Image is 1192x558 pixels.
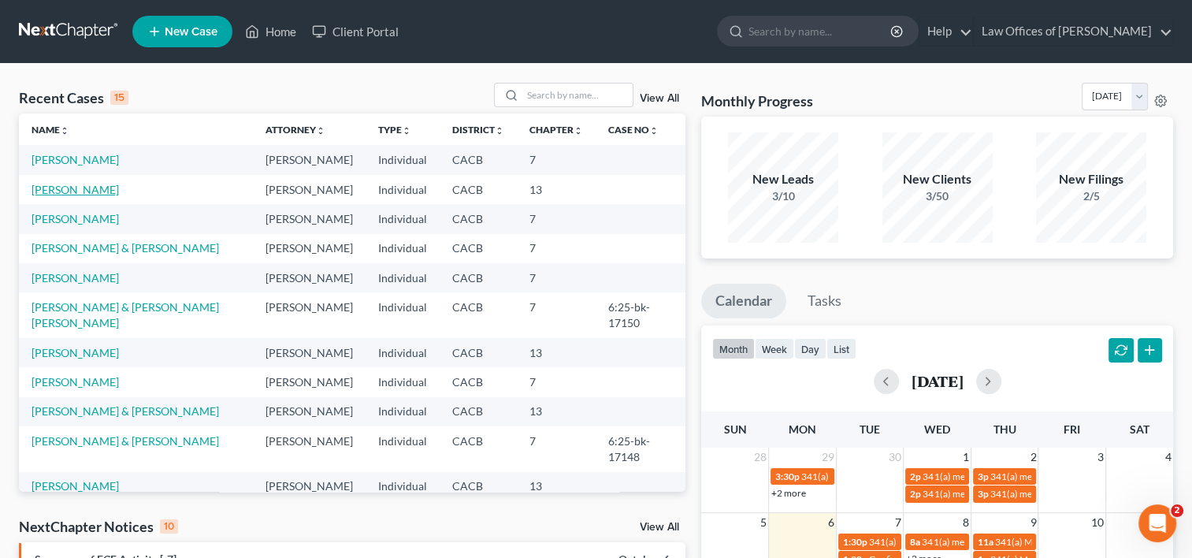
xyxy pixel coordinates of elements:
a: [PERSON_NAME] & [PERSON_NAME] [32,404,219,418]
a: View All [640,522,679,533]
span: Tue [860,422,880,436]
i: unfold_more [574,126,583,136]
span: 341(a) meeting [990,488,1053,500]
td: Individual [366,292,440,337]
td: Individual [366,397,440,426]
button: list [826,338,856,359]
a: Case Nounfold_more [608,124,659,136]
span: 10 [1090,513,1105,532]
td: 7 [517,426,596,471]
div: New Filings [1036,170,1146,188]
td: 13 [517,472,596,501]
td: CACB [440,367,517,396]
td: 7 [517,263,596,292]
span: Mon [789,422,816,436]
a: Tasks [793,284,856,318]
td: 7 [517,367,596,396]
div: New Clients [882,170,993,188]
button: day [794,338,826,359]
i: unfold_more [649,126,659,136]
div: Recent Cases [19,88,128,107]
a: [PERSON_NAME] [32,375,119,389]
a: [PERSON_NAME] [32,271,119,285]
td: Individual [366,234,440,263]
td: Individual [366,263,440,292]
div: 15 [110,91,128,105]
a: [PERSON_NAME] & [PERSON_NAME] [32,434,219,448]
span: 341(a) meeting [923,488,985,500]
td: [PERSON_NAME] [253,292,366,337]
td: Individual [366,204,440,233]
td: [PERSON_NAME] [253,426,366,471]
span: 3p [978,471,989,482]
a: Attorneyunfold_more [266,124,325,136]
span: 8a [910,536,920,548]
span: 341(a) meeting [922,536,984,548]
a: [PERSON_NAME] [32,479,119,493]
td: 7 [517,204,596,233]
span: 5 [759,513,768,532]
td: [PERSON_NAME] [253,263,366,292]
h3: Monthly Progress [701,91,813,110]
div: NextChapter Notices [19,517,178,536]
span: 29 [820,448,836,467]
a: [PERSON_NAME] [32,153,119,166]
td: [PERSON_NAME] [253,175,366,204]
i: unfold_more [495,126,504,136]
span: 11a [978,536,993,548]
span: Sat [1130,422,1149,436]
span: Fri [1064,422,1080,436]
td: 13 [517,397,596,426]
td: Individual [366,145,440,174]
div: 2/5 [1036,188,1146,204]
td: Individual [366,472,440,501]
a: [PERSON_NAME] [32,212,119,225]
td: 13 [517,338,596,367]
td: [PERSON_NAME] [253,472,366,501]
span: 3 [1096,448,1105,467]
span: 3:30p [775,471,800,482]
i: unfold_more [316,126,325,136]
a: Districtunfold_more [452,124,504,136]
div: 3/50 [882,188,993,204]
a: Help [919,17,972,46]
td: Individual [366,175,440,204]
td: Individual [366,338,440,367]
button: month [712,338,755,359]
span: 341(a) meeting [990,471,1053,482]
td: [PERSON_NAME] [253,234,366,263]
a: Nameunfold_more [32,124,69,136]
td: CACB [440,145,517,174]
td: Individual [366,426,440,471]
td: [PERSON_NAME] [253,338,366,367]
td: CACB [440,204,517,233]
span: Thu [993,422,1016,436]
a: [PERSON_NAME] & [PERSON_NAME] [32,241,219,255]
input: Search by name... [748,17,893,46]
a: Client Portal [304,17,407,46]
a: Calendar [701,284,786,318]
span: 341(a) Meeting [869,536,932,548]
td: [PERSON_NAME] [253,204,366,233]
td: 7 [517,145,596,174]
span: Wed [924,422,950,436]
div: 3/10 [728,188,838,204]
td: [PERSON_NAME] [253,367,366,396]
td: CACB [440,234,517,263]
span: 1 [961,448,971,467]
a: Home [237,17,304,46]
a: [PERSON_NAME] & [PERSON_NAME] [PERSON_NAME] [32,300,219,329]
input: Search by name... [522,84,633,106]
span: 2p [910,488,921,500]
span: 341(a) meeting [923,471,985,482]
a: [PERSON_NAME] [32,183,119,196]
td: CACB [440,263,517,292]
td: CACB [440,397,517,426]
span: 4 [1164,448,1173,467]
td: CACB [440,472,517,501]
iframe: Intercom live chat [1138,504,1176,542]
span: 3p [978,488,989,500]
span: 28 [752,448,768,467]
a: Law Offices of [PERSON_NAME] [974,17,1172,46]
a: [PERSON_NAME] [32,346,119,359]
